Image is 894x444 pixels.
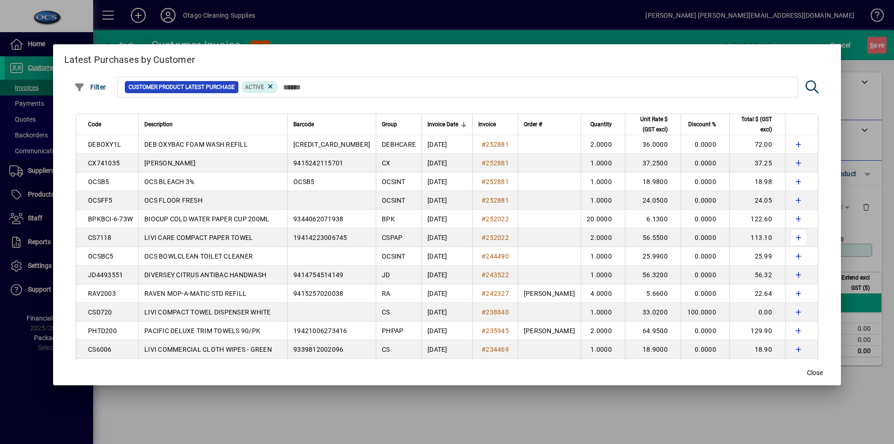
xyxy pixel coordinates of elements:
[625,359,681,377] td: 49.4600
[625,247,681,266] td: 25.9900
[681,135,729,154] td: 0.0000
[478,177,512,187] a: #252881
[681,172,729,191] td: 0.0000
[524,119,542,130] span: Order #
[144,178,194,185] span: OCS BLEACH 3%
[625,191,681,210] td: 24.0500
[421,359,472,377] td: [DATE]
[382,178,406,185] span: OCSINT
[421,247,472,266] td: [DATE]
[729,303,785,321] td: 0.00
[625,266,681,284] td: 56.3200
[729,191,785,210] td: 24.05
[478,232,512,243] a: #252022
[625,340,681,359] td: 18.9000
[581,321,625,340] td: 2.0000
[518,321,581,340] td: [PERSON_NAME]
[293,215,343,223] span: 9344062071938
[581,135,625,154] td: 2.0000
[88,253,114,260] span: OCSBC5
[421,154,472,172] td: [DATE]
[478,288,512,299] a: #242327
[241,81,278,93] mat-chip: Product Activation Status: Active
[729,172,785,191] td: 18.98
[681,303,729,321] td: 100.0000
[421,303,472,321] td: [DATE]
[478,307,512,317] a: #238840
[382,197,406,204] span: OCSINT
[581,210,625,228] td: 20.0000
[486,159,509,167] span: 252881
[481,141,486,148] span: #
[421,284,472,303] td: [DATE]
[681,228,729,247] td: 0.0000
[382,271,390,279] span: JD
[481,234,486,241] span: #
[729,359,785,377] td: 49.46
[293,141,370,148] span: [CREDIT_CARD_NUMBER]
[486,253,509,260] span: 244490
[478,119,496,130] span: Invoice
[729,154,785,172] td: 37.25
[481,290,486,297] span: #
[729,266,785,284] td: 56.32
[427,119,458,130] span: Invoice Date
[88,178,109,185] span: OCSB5
[144,346,272,353] span: LIVI COMMERCIAL CLOTH WIPES - GREEN
[144,119,173,130] span: Description
[478,270,512,280] a: #243522
[581,359,625,377] td: 1.0000
[478,195,512,205] a: #252881
[293,290,343,297] span: 9415257020038
[729,210,785,228] td: 122.60
[382,308,390,316] span: CS
[581,191,625,210] td: 1.0000
[681,359,729,377] td: 0.0000
[144,197,203,204] span: OCS FLOOR FRESH
[421,321,472,340] td: [DATE]
[144,308,271,316] span: LIVI COMPACT TOWEL DISPENSER WHITE
[481,159,486,167] span: #
[88,327,117,335] span: PHTD200
[382,327,403,335] span: PHPAP
[382,346,390,353] span: CS
[88,346,112,353] span: CS6006
[486,234,509,241] span: 252022
[681,247,729,266] td: 0.0000
[590,119,612,130] span: Quantity
[53,44,841,71] h2: Latest Purchases by Customer
[800,365,830,382] button: Close
[382,119,416,130] div: Group
[581,303,625,321] td: 1.0000
[427,119,467,130] div: Invoice Date
[421,210,472,228] td: [DATE]
[421,266,472,284] td: [DATE]
[625,135,681,154] td: 36.0000
[144,119,282,130] div: Description
[486,308,509,316] span: 238840
[481,346,486,353] span: #
[486,271,509,279] span: 243522
[382,159,391,167] span: CX
[382,215,395,223] span: BPK
[581,266,625,284] td: 1.0000
[144,253,253,260] span: OCS BOWLCLEAN TOILET CLEANER
[382,290,391,297] span: RA
[729,135,785,154] td: 72.00
[518,284,581,303] td: [PERSON_NAME]
[729,284,785,303] td: 22.64
[581,247,625,266] td: 1.0000
[681,154,729,172] td: 0.0000
[245,84,264,90] span: Active
[293,346,343,353] span: 9339812002096
[486,178,509,185] span: 252881
[421,228,472,247] td: [DATE]
[625,321,681,340] td: 64.9500
[581,284,625,303] td: 4.0000
[687,119,725,130] div: Discount %
[681,266,729,284] td: 0.0000
[293,271,343,279] span: 9414754514149
[478,326,512,336] a: #235945
[478,119,512,130] div: Invoice
[293,234,347,241] span: 19414223006745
